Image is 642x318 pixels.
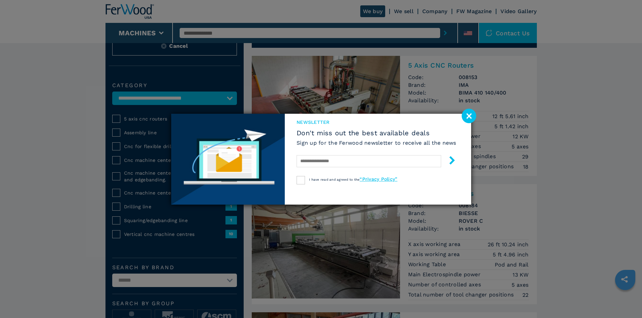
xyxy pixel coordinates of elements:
[441,153,456,169] button: submit-button
[309,178,397,181] span: I have read and agreed to the
[297,139,456,147] h6: Sign up for the Ferwood newsletter to receive all the news
[297,119,456,126] span: newsletter
[171,114,285,205] img: Newsletter image
[360,176,397,182] a: “Privacy Policy”
[297,129,456,137] span: Don't miss out the best available deals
